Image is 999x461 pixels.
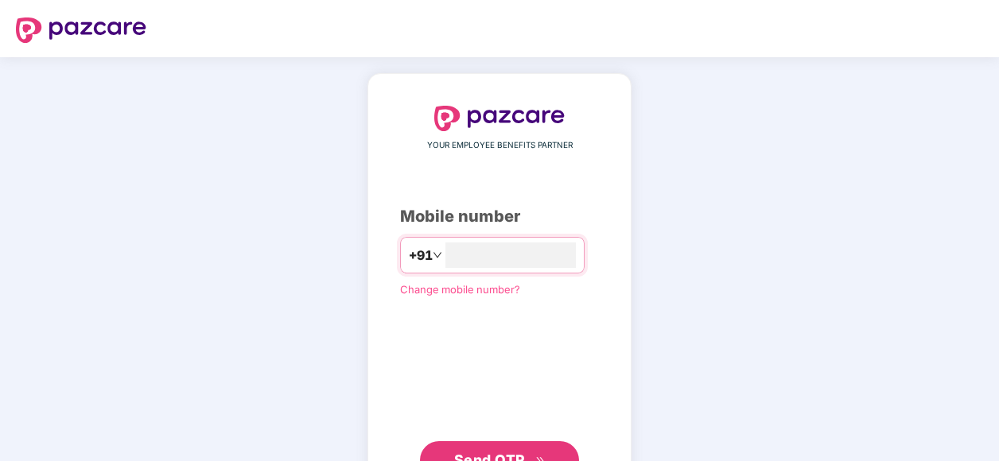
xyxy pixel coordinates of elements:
span: +91 [409,246,433,265]
span: down [433,250,442,260]
div: Mobile number [400,204,599,229]
a: Change mobile number? [400,283,520,296]
span: YOUR EMPLOYEE BENEFITS PARTNER [427,139,573,152]
img: logo [16,17,146,43]
img: logo [434,106,565,131]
